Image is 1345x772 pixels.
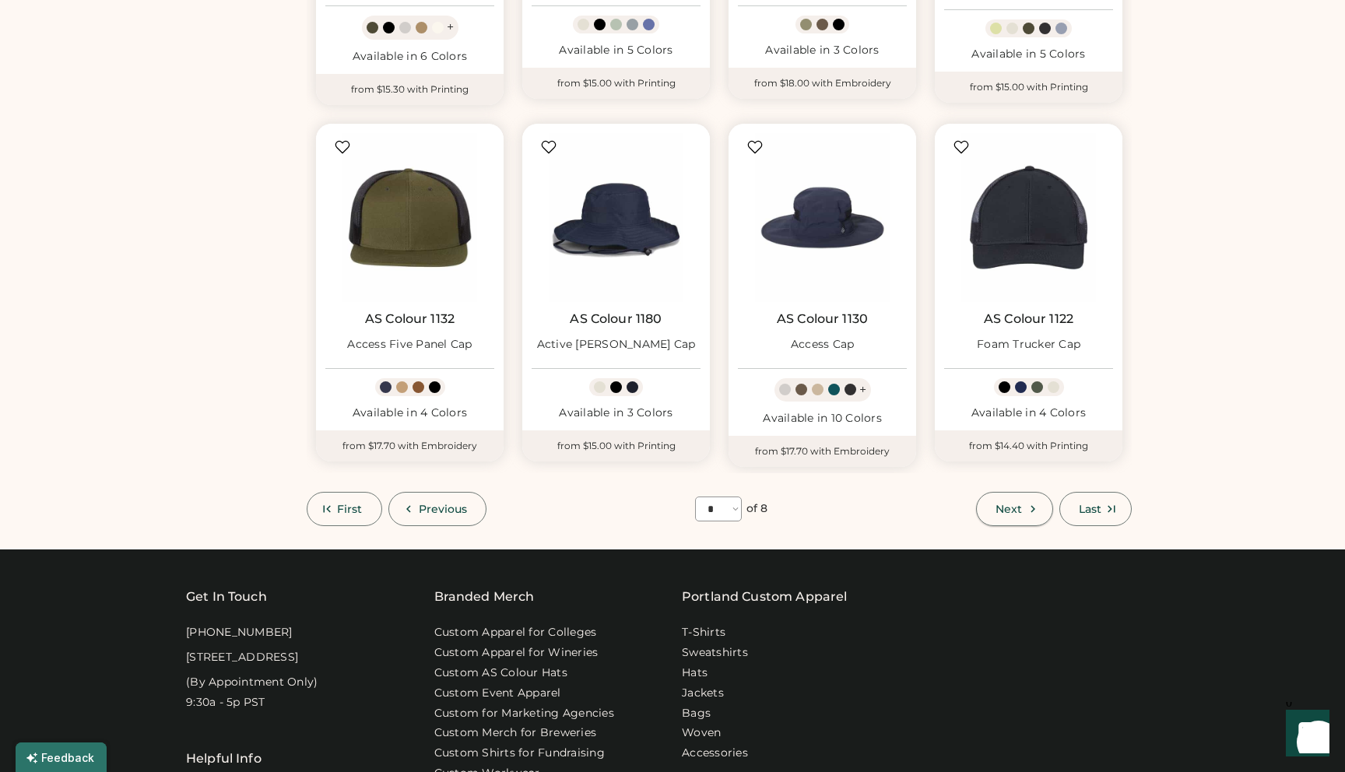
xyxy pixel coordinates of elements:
[434,645,599,661] a: Custom Apparel for Wineries
[746,501,767,517] div: of 8
[316,430,504,461] div: from $17.70 with Embroidery
[316,74,504,105] div: from $15.30 with Printing
[738,43,907,58] div: Available in 3 Colors
[434,725,597,741] a: Custom Merch for Breweries
[1271,702,1338,769] iframe: Front Chat
[307,492,382,526] button: First
[944,405,1113,421] div: Available in 4 Colors
[935,430,1122,461] div: from $14.40 with Printing
[325,405,494,421] div: Available in 4 Colors
[532,405,701,421] div: Available in 3 Colors
[682,588,847,606] a: Portland Custom Apparel
[186,625,293,640] div: [PHONE_NUMBER]
[532,43,701,58] div: Available in 5 Colors
[935,72,1122,103] div: from $15.00 with Printing
[434,706,614,721] a: Custom for Marketing Agencies
[325,49,494,65] div: Available in 6 Colors
[522,430,710,461] div: from $15.00 with Printing
[729,436,916,467] div: from $17.70 with Embroidery
[186,588,267,606] div: Get In Touch
[434,588,535,606] div: Branded Merch
[682,645,748,661] a: Sweatshirts
[419,504,468,514] span: Previous
[325,133,494,302] img: AS Colour 1132 Access Five Panel Cap
[434,746,605,761] a: Custom Shirts for Fundraising
[337,504,363,514] span: First
[522,68,710,99] div: from $15.00 with Printing
[434,686,561,701] a: Custom Event Apparel
[944,47,1113,62] div: Available in 5 Colors
[434,665,567,681] a: Custom AS Colour Hats
[365,311,455,327] a: AS Colour 1132
[186,675,318,690] div: (By Appointment Only)
[976,492,1052,526] button: Next
[186,749,262,768] div: Helpful Info
[186,695,265,711] div: 9:30a - 5p PST
[791,337,855,353] div: Access Cap
[738,411,907,426] div: Available in 10 Colors
[738,133,907,302] img: AS Colour 1130 Access Cap
[977,337,1080,353] div: Foam Trucker Cap
[996,504,1022,514] span: Next
[682,686,724,701] a: Jackets
[186,650,298,665] div: [STREET_ADDRESS]
[388,492,487,526] button: Previous
[859,381,866,398] div: +
[347,337,472,353] div: Access Five Panel Cap
[984,311,1073,327] a: AS Colour 1122
[570,311,662,327] a: AS Colour 1180
[682,665,708,681] a: Hats
[777,311,868,327] a: AS Colour 1130
[682,746,748,761] a: Accessories
[447,19,454,36] div: +
[537,337,696,353] div: Active [PERSON_NAME] Cap
[682,725,721,741] a: Woven
[729,68,916,99] div: from $18.00 with Embroidery
[944,133,1113,302] img: AS Colour 1122 Foam Trucker Cap
[532,133,701,302] img: AS Colour 1180 Active Finn Cap
[682,625,725,640] a: T-Shirts
[1079,504,1101,514] span: Last
[434,625,597,640] a: Custom Apparel for Colleges
[1059,492,1132,526] button: Last
[682,706,711,721] a: Bags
